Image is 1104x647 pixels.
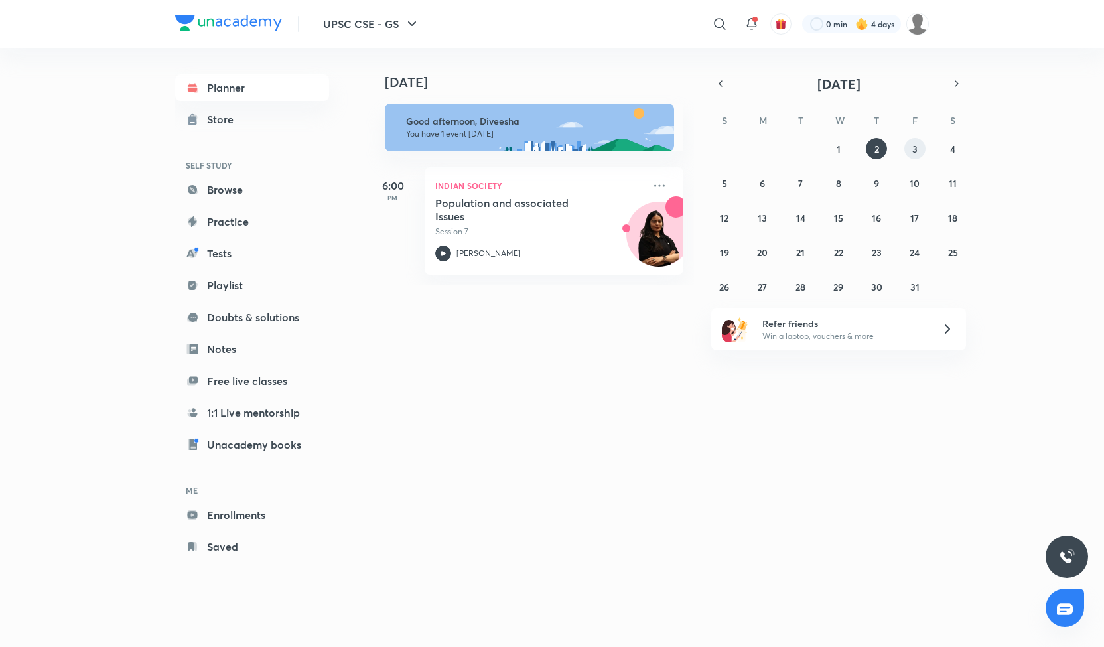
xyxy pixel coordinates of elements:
h4: [DATE] [385,74,697,90]
abbr: October 2, 2025 [874,143,879,155]
abbr: October 23, 2025 [872,246,882,259]
button: October 30, 2025 [866,276,887,297]
abbr: Wednesday [835,114,845,127]
button: October 5, 2025 [714,173,735,194]
abbr: October 9, 2025 [874,177,879,190]
a: Planner [175,74,329,101]
button: October 19, 2025 [714,242,735,263]
p: You have 1 event [DATE] [406,129,662,139]
a: Enrollments [175,502,329,528]
abbr: Tuesday [798,114,803,127]
button: October 2, 2025 [866,138,887,159]
abbr: October 13, 2025 [758,212,767,224]
button: October 6, 2025 [752,173,773,194]
img: Diveesha Deevela [906,13,929,35]
h6: Good afternoon, Diveesha [406,115,662,127]
button: October 4, 2025 [942,138,963,159]
button: October 15, 2025 [828,207,849,228]
abbr: Sunday [722,114,727,127]
abbr: October 11, 2025 [949,177,957,190]
button: October 1, 2025 [828,138,849,159]
button: October 27, 2025 [752,276,773,297]
abbr: Monday [759,114,767,127]
abbr: October 12, 2025 [720,212,728,224]
button: UPSC CSE - GS [315,11,428,37]
a: Playlist [175,272,329,299]
span: [DATE] [817,75,861,93]
button: October 9, 2025 [866,173,887,194]
button: October 3, 2025 [904,138,926,159]
abbr: October 10, 2025 [910,177,920,190]
button: October 16, 2025 [866,207,887,228]
a: Notes [175,336,329,362]
abbr: Friday [912,114,918,127]
abbr: October 16, 2025 [872,212,881,224]
abbr: October 26, 2025 [719,281,729,293]
abbr: October 15, 2025 [834,212,843,224]
abbr: Thursday [874,114,879,127]
abbr: October 31, 2025 [910,281,920,293]
abbr: October 18, 2025 [948,212,957,224]
button: October 13, 2025 [752,207,773,228]
abbr: October 20, 2025 [757,246,768,259]
abbr: October 4, 2025 [950,143,955,155]
abbr: October 3, 2025 [912,143,918,155]
button: October 22, 2025 [828,242,849,263]
abbr: October 28, 2025 [795,281,805,293]
img: afternoon [385,104,674,151]
button: October 21, 2025 [790,242,811,263]
a: Saved [175,534,329,560]
abbr: October 25, 2025 [948,246,958,259]
img: referral [722,316,748,342]
button: October 10, 2025 [904,173,926,194]
a: Practice [175,208,329,235]
a: Unacademy books [175,431,329,458]
button: October 8, 2025 [828,173,849,194]
abbr: October 27, 2025 [758,281,767,293]
abbr: October 5, 2025 [722,177,727,190]
button: October 29, 2025 [828,276,849,297]
abbr: October 29, 2025 [833,281,843,293]
h5: 6:00 [366,178,419,194]
button: [DATE] [730,74,947,93]
h6: ME [175,479,329,502]
abbr: October 17, 2025 [910,212,919,224]
p: PM [366,194,419,202]
button: October 31, 2025 [904,276,926,297]
button: October 28, 2025 [790,276,811,297]
a: 1:1 Live mentorship [175,399,329,426]
img: Avatar [627,209,691,273]
button: October 18, 2025 [942,207,963,228]
abbr: October 7, 2025 [798,177,803,190]
button: October 25, 2025 [942,242,963,263]
button: October 17, 2025 [904,207,926,228]
button: October 7, 2025 [790,173,811,194]
abbr: October 19, 2025 [720,246,729,259]
abbr: October 30, 2025 [871,281,882,293]
p: [PERSON_NAME] [456,248,521,259]
abbr: October 22, 2025 [834,246,843,259]
a: Free live classes [175,368,329,394]
div: Store [207,111,241,127]
abbr: October 21, 2025 [796,246,805,259]
img: Company Logo [175,15,282,31]
a: Browse [175,177,329,203]
button: October 11, 2025 [942,173,963,194]
abbr: October 1, 2025 [837,143,841,155]
a: Store [175,106,329,133]
abbr: Saturday [950,114,955,127]
h6: SELF STUDY [175,154,329,177]
img: ttu [1059,549,1075,565]
abbr: October 14, 2025 [796,212,805,224]
a: Doubts & solutions [175,304,329,330]
button: October 14, 2025 [790,207,811,228]
a: Tests [175,240,329,267]
button: October 24, 2025 [904,242,926,263]
a: Company Logo [175,15,282,34]
button: October 12, 2025 [714,207,735,228]
h5: Population and associated Issues [435,196,600,223]
abbr: October 8, 2025 [836,177,841,190]
button: October 20, 2025 [752,242,773,263]
p: Win a laptop, vouchers & more [762,330,926,342]
img: avatar [775,18,787,30]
